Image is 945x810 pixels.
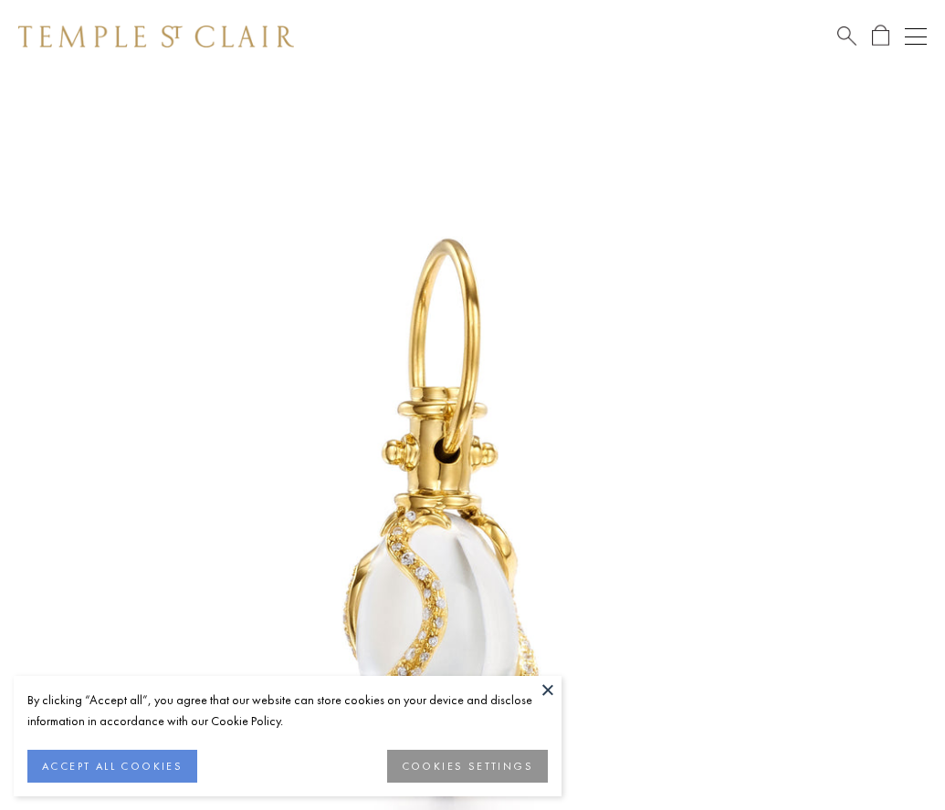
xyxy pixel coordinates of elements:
[837,25,856,47] a: Search
[18,26,294,47] img: Temple St. Clair
[27,690,548,732] div: By clicking “Accept all”, you agree that our website can store cookies on your device and disclos...
[905,26,927,47] button: Open navigation
[387,750,548,783] button: COOKIES SETTINGS
[872,25,889,47] a: Open Shopping Bag
[27,750,197,783] button: ACCEPT ALL COOKIES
